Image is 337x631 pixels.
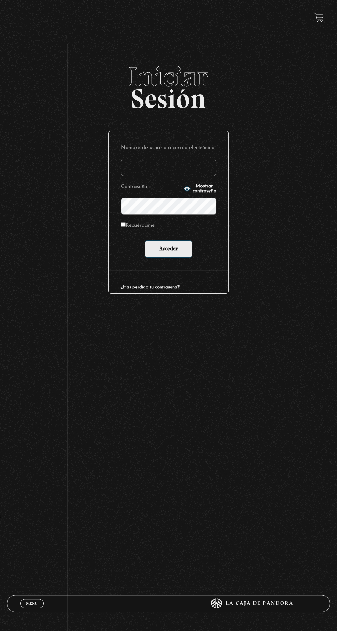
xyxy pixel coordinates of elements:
[7,63,330,107] h2: Sesión
[121,143,216,153] label: Nombre de usuario o correo electrónico
[121,222,126,227] input: Recuérdame
[193,184,216,194] span: Mostrar contraseña
[314,13,324,22] a: View your shopping cart
[145,240,192,258] input: Acceder
[121,182,182,192] label: Contraseña
[7,63,330,91] span: Iniciar
[184,184,216,194] button: Mostrar contraseña
[121,221,155,231] label: Recuérdame
[121,285,180,289] a: ¿Has perdido tu contraseña?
